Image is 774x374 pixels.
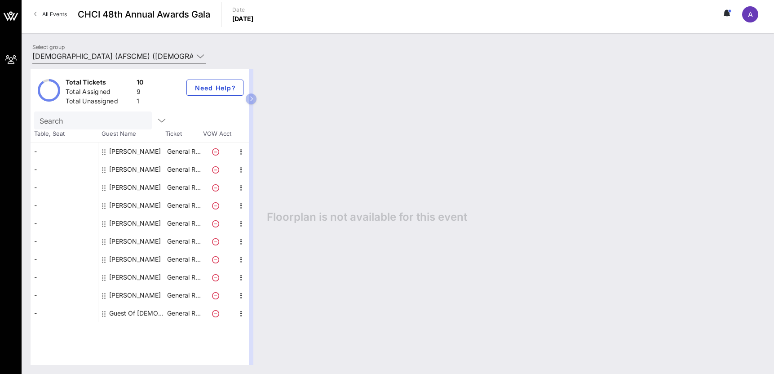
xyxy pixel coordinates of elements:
div: Guest Of American Federation of State, County and Municipal Employees (AFSCME) [109,304,166,322]
p: General R… [166,250,202,268]
div: Total Assigned [66,87,133,98]
div: - [31,232,98,250]
p: General R… [166,286,202,304]
div: - [31,142,98,160]
p: Date [232,5,254,14]
div: Julia Santos [109,250,161,268]
span: Table, Seat [31,129,98,138]
label: Select group [32,44,65,50]
div: Pablo Ros [109,286,161,304]
span: CHCI 48th Annual Awards Gala [78,8,210,21]
p: General R… [166,142,202,160]
span: Floorplan is not available for this event [267,210,467,224]
p: General R… [166,268,202,286]
div: Laura MacDonald [109,268,161,286]
p: General R… [166,214,202,232]
div: Total Unassigned [66,97,133,108]
p: General R… [166,178,202,196]
div: Adriana Bonilla [109,160,161,178]
div: 1 [137,97,144,108]
p: [DATE] [232,14,254,23]
div: Freddy Rodriguez [109,232,161,250]
p: General R… [166,232,202,250]
div: - [31,250,98,268]
div: - [31,178,98,196]
p: General R… [166,196,202,214]
div: A [742,6,758,22]
button: Need Help? [186,80,243,96]
div: - [31,160,98,178]
div: Andrea Rodriguez [109,178,161,196]
span: All Events [42,11,67,18]
span: Need Help? [194,84,236,92]
div: - [31,286,98,304]
a: All Events [29,7,72,22]
p: General R… [166,160,202,178]
div: - [31,214,98,232]
div: 10 [137,78,144,89]
div: Emiliano Martinez [109,196,161,214]
div: Adam Breihan [109,142,161,160]
span: A [748,10,753,19]
div: - [31,304,98,322]
p: General R… [166,304,202,322]
div: - [31,196,98,214]
div: - [31,268,98,286]
span: VOW Acct [201,129,233,138]
div: 9 [137,87,144,98]
div: Evelyn Haro [109,214,161,232]
span: Ticket [165,129,201,138]
div: Total Tickets [66,78,133,89]
span: Guest Name [98,129,165,138]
